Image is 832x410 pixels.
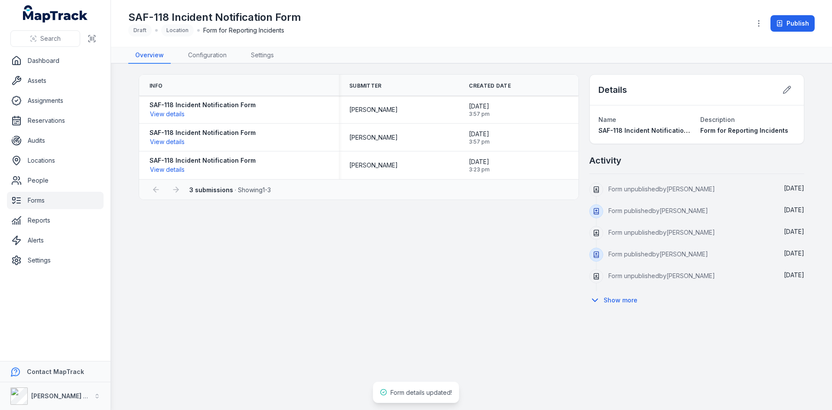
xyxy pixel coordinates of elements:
[7,152,104,169] a: Locations
[244,47,281,64] a: Settings
[23,5,88,23] a: MapTrack
[469,102,490,111] span: [DATE]
[390,389,452,396] span: Form details updated!
[589,154,621,167] h2: Activity
[469,157,490,173] time: 8/14/2025, 3:23:26 PM
[149,101,256,109] strong: SAF-118 Incident Notification Form
[161,24,194,36] div: Location
[7,72,104,89] a: Assets
[181,47,234,64] a: Configuration
[598,127,705,134] span: SAF-118 Incident Notification Form
[784,249,804,257] span: [DATE]
[7,212,104,229] a: Reports
[31,392,102,400] strong: [PERSON_NAME] Group
[203,26,284,35] span: Form for Reporting Incidents
[189,186,271,194] span: · Showing 1 - 3
[589,291,643,309] button: Show more
[7,92,104,109] a: Assignments
[608,229,715,236] span: Form unpublished by [PERSON_NAME]
[469,111,490,118] span: 3:57 pm
[40,34,61,43] span: Search
[7,52,104,69] a: Dashboard
[784,249,804,257] time: 9/10/2025, 9:17:08 AM
[128,24,152,36] div: Draft
[469,130,490,138] span: [DATE]
[349,161,398,170] span: [PERSON_NAME]
[700,116,735,123] span: Description
[469,130,490,145] time: 8/14/2025, 3:57:55 PM
[7,192,104,209] a: Forms
[149,128,256,137] strong: SAF-118 Incident Notification Form
[469,157,490,166] span: [DATE]
[784,271,804,279] time: 9/10/2025, 9:15:57 AM
[598,116,616,123] span: Name
[149,109,185,119] button: View details
[128,47,171,64] a: Overview
[349,133,398,142] span: [PERSON_NAME]
[784,184,804,192] span: [DATE]
[784,206,804,213] time: 9/10/2025, 3:05:35 PM
[784,184,804,192] time: 9/10/2025, 3:05:47 PM
[7,132,104,149] a: Audits
[149,82,162,89] span: Info
[784,206,804,213] span: [DATE]
[784,271,804,279] span: [DATE]
[149,156,256,165] strong: SAF-118 Incident Notification Form
[149,137,185,147] button: View details
[608,185,715,193] span: Form unpublished by [PERSON_NAME]
[128,10,301,24] h1: SAF-118 Incident Notification Form
[598,84,627,96] h2: Details
[10,30,80,47] button: Search
[469,102,490,118] time: 8/14/2025, 3:57:57 PM
[7,112,104,129] a: Reservations
[784,228,804,235] span: [DATE]
[608,250,708,258] span: Form published by [PERSON_NAME]
[770,15,815,32] button: Publish
[700,127,788,134] span: Form for Reporting Incidents
[469,82,511,89] span: Created Date
[189,186,233,194] strong: 3 submissions
[608,272,715,279] span: Form unpublished by [PERSON_NAME]
[784,228,804,235] time: 9/10/2025, 12:57:09 PM
[469,138,490,145] span: 3:57 pm
[608,207,708,214] span: Form published by [PERSON_NAME]
[27,368,84,375] strong: Contact MapTrack
[7,232,104,249] a: Alerts
[349,82,382,89] span: Submitter
[469,166,490,173] span: 3:23 pm
[149,165,185,174] button: View details
[7,172,104,189] a: People
[349,105,398,114] span: [PERSON_NAME]
[7,252,104,269] a: Settings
